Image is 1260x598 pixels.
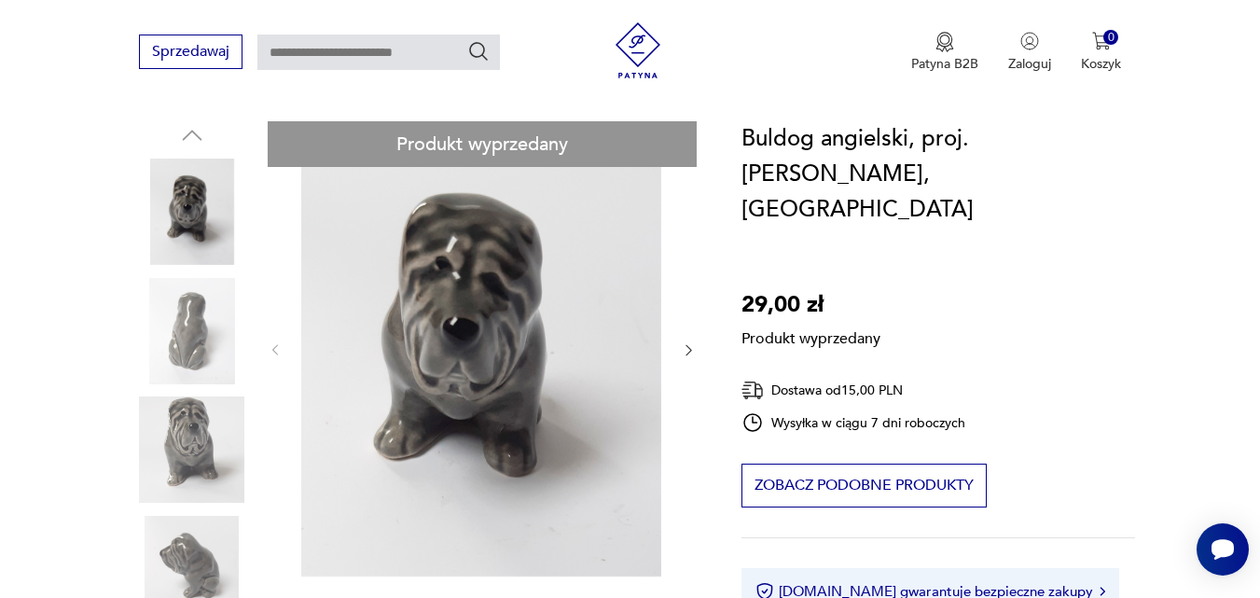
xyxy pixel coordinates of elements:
[610,22,666,78] img: Patyna - sklep z meblami i dekoracjami vintage
[741,379,764,402] img: Ikona dostawy
[911,55,978,73] p: Patyna B2B
[741,379,965,402] div: Dostawa od 15,00 PLN
[741,121,1135,228] h1: Buldog angielski, proj.[PERSON_NAME], [GEOGRAPHIC_DATA]
[911,32,978,73] a: Ikona medaluPatyna B2B
[139,47,242,60] a: Sprzedawaj
[1103,30,1119,46] div: 0
[139,35,242,69] button: Sprzedawaj
[741,464,987,508] button: Zobacz podobne produkty
[1100,587,1105,596] img: Ikona strzałki w prawo
[1081,32,1121,73] button: 0Koszyk
[467,40,490,63] button: Szukaj
[741,287,880,323] p: 29,00 zł
[741,323,880,349] p: Produkt wyprzedany
[1008,32,1051,73] button: Zaloguj
[1081,55,1121,73] p: Koszyk
[911,32,978,73] button: Patyna B2B
[1020,32,1039,50] img: Ikonka użytkownika
[1197,523,1249,576] iframe: Smartsupp widget button
[935,32,954,52] img: Ikona medalu
[1092,32,1111,50] img: Ikona koszyka
[741,411,965,434] div: Wysyłka w ciągu 7 dni roboczych
[1008,55,1051,73] p: Zaloguj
